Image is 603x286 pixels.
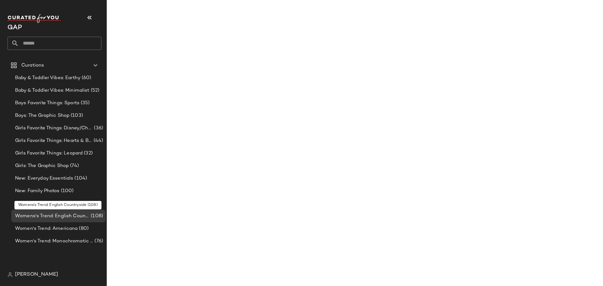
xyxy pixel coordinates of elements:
[93,125,103,132] span: (36)
[8,24,22,31] span: Current Company Name
[15,271,58,278] span: [PERSON_NAME]
[15,74,80,82] span: Baby & Toddler Vibes: Earthy
[21,62,44,69] span: Curations
[8,272,13,277] img: svg%3e
[93,238,103,245] span: (76)
[69,162,79,170] span: (74)
[15,100,79,107] span: Boys Favorite Things: Sports
[80,200,94,207] span: (108)
[90,87,100,94] span: (52)
[80,74,91,82] span: (60)
[15,200,80,207] span: New: Seasonal Celebrations
[73,175,87,182] span: (104)
[15,238,93,245] span: Women's Trend: Monochromatic Dressing
[92,137,103,144] span: (44)
[8,14,61,23] img: cfy_white_logo.C9jOOHJF.svg
[15,125,93,132] span: Girls Favorite Things: Disney/Characters
[15,137,92,144] span: Girls Favorite Things: Hearts & Bows
[15,162,69,170] span: Girls: The Graphic Shop
[69,112,83,119] span: (103)
[90,213,103,220] span: (108)
[15,112,69,119] span: Boys: The Graphic Shop
[15,150,83,157] span: Girls Favorite Things: Leopard
[83,150,93,157] span: (32)
[15,175,73,182] span: New: Everyday Essentials
[78,225,89,232] span: (80)
[60,187,74,195] span: (100)
[15,225,78,232] span: Women's Trend: Americana
[15,213,90,220] span: Womens's Trend: English Countryside
[79,100,90,107] span: (35)
[15,187,60,195] span: New: Family Photos
[15,87,90,94] span: Baby & Toddler Vibes: Minimalist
